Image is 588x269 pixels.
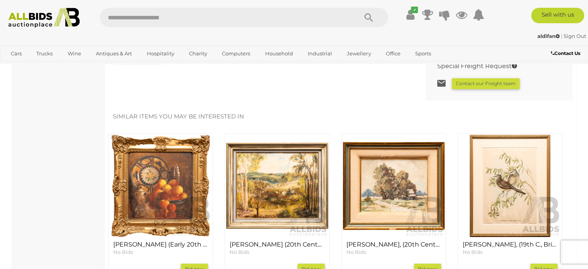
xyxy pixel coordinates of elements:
[4,8,84,28] img: Allbids.com.au
[564,33,586,39] a: Sign Out
[346,248,441,256] p: No Bids
[230,241,324,248] h4: [PERSON_NAME] (20th Century, Australian, 1907-?), Outback Victoria, Lovely Original Vintage Oil o...
[531,8,584,23] a: Sell with us
[91,47,137,60] a: Antiques & Art
[110,135,211,236] img: Artist Unknown (Early 20th Century), Plate with Jug, Pot and Apples , Original Antique Oil on Can...
[6,47,27,60] a: Cars
[551,49,582,58] a: Contact Us
[437,63,549,70] h2: Special Freight Request
[184,47,212,60] a: Charity
[410,47,436,60] a: Sports
[63,47,86,60] a: Wine
[303,47,337,60] a: Industrial
[537,33,561,39] a: aldifan
[217,47,255,60] a: Computers
[113,241,208,256] a: [PERSON_NAME] (Early 20th Century), Plate with Jug, Pot and Apples , Original Antique Oil on Canv...
[459,135,561,236] img: John Gould, (19th C., British, 1804-1881) & Henry Constantine Richter (18th C., British, 1821-190...
[381,47,406,60] a: Office
[226,135,328,236] img: John Spink (20th Century, Australian, 1907-?), Outback Victoria, Lovely Original Vintage Oil on B...
[142,47,179,60] a: Hospitality
[260,47,298,60] a: Household
[230,241,324,256] a: [PERSON_NAME] (20th Century, Australian, 1907-?), Outback Victoria, Lovely Original Vintage Oil o...
[346,241,441,256] a: [PERSON_NAME], (20th Century, Australian,[DATE]-[DATE]), House Hidden by Trees, Lovely Original V...
[463,241,557,256] a: [PERSON_NAME], (19th C., British, [DATE]-[DATE]) & [PERSON_NAME] (18th C., British, [DATE]-[DATE]...
[561,33,562,39] span: |
[343,135,445,236] img: Rhys Williams, (20th Century, Australian,1894-1976), House Hidden by Trees, Lovely Original Vinta...
[452,78,520,89] button: Contact our Freight team
[113,241,208,248] h4: [PERSON_NAME] (Early 20th Century), Plate with Jug, Pot and Apples , Original Antique Oil on Canv...
[342,47,376,60] a: Jewellery
[6,60,71,73] a: [GEOGRAPHIC_DATA]
[551,50,580,56] b: Contact Us
[346,241,441,248] h4: [PERSON_NAME], (20th Century, Australian,[DATE]-[DATE]), House Hidden by Trees, Lovely Original V...
[411,7,418,13] i: ✔
[31,47,58,60] a: Trucks
[113,113,558,120] h2: Similar items you may be interested in
[463,241,557,248] h4: [PERSON_NAME], (19th C., British, [DATE]-[DATE]) & [PERSON_NAME] (18th C., British, [DATE]-[DATE]...
[537,33,560,39] strong: aldifan
[349,8,388,27] button: Search
[463,248,557,256] p: No Bids
[113,248,208,256] p: No Bids
[404,8,416,22] a: ✔
[230,248,324,256] p: No Bids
